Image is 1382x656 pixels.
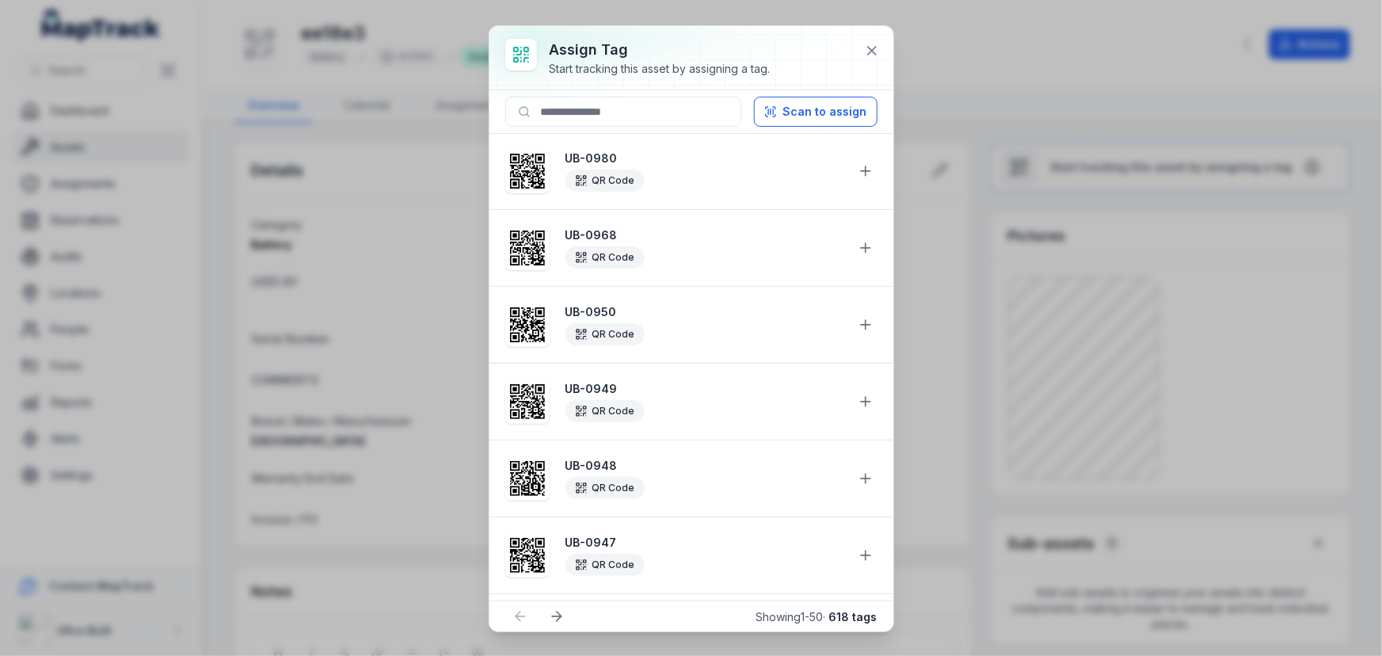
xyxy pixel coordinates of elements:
span: Showing 1 - 50 · [756,610,878,624]
button: Scan to assign [754,97,878,127]
div: QR Code [565,246,645,269]
strong: UB-0968 [565,227,844,243]
div: QR Code [565,400,645,422]
strong: 618 tags [829,610,878,624]
div: QR Code [565,323,645,345]
strong: UB-0950 [565,304,844,320]
strong: UB-0980 [565,151,844,166]
strong: UB-0949 [565,381,844,397]
div: QR Code [565,170,645,192]
h3: Assign tag [550,39,771,61]
div: QR Code [565,554,645,576]
strong: UB-0948 [565,458,844,474]
div: Start tracking this asset by assigning a tag. [550,61,771,77]
strong: UB-0947 [565,535,844,551]
div: QR Code [565,477,645,499]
